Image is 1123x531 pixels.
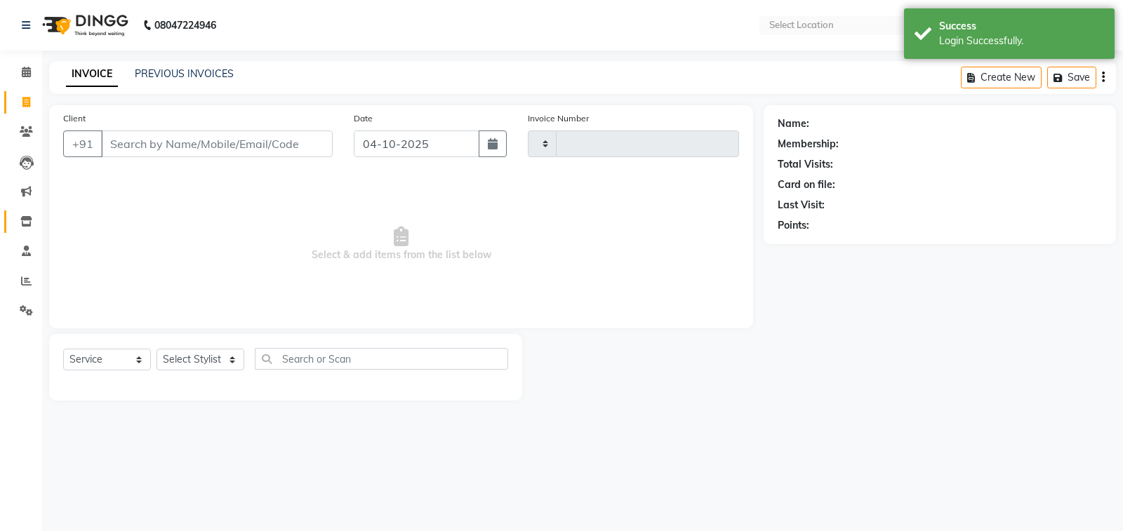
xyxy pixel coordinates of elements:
[778,157,833,172] div: Total Visits:
[154,6,216,45] b: 08047224946
[939,19,1104,34] div: Success
[961,67,1042,88] button: Create New
[135,67,234,80] a: PREVIOUS INVOICES
[63,112,86,125] label: Client
[66,62,118,87] a: INVOICE
[101,130,333,157] input: Search by Name/Mobile/Email/Code
[36,6,132,45] img: logo
[354,112,373,125] label: Date
[528,112,589,125] label: Invoice Number
[939,34,1104,48] div: Login Successfully.
[255,348,508,370] input: Search or Scan
[778,116,809,131] div: Name:
[778,218,809,233] div: Points:
[1047,67,1096,88] button: Save
[778,198,825,213] div: Last Visit:
[63,130,102,157] button: +91
[769,18,834,32] div: Select Location
[778,177,835,192] div: Card on file:
[63,174,739,314] span: Select & add items from the list below
[778,137,839,152] div: Membership:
